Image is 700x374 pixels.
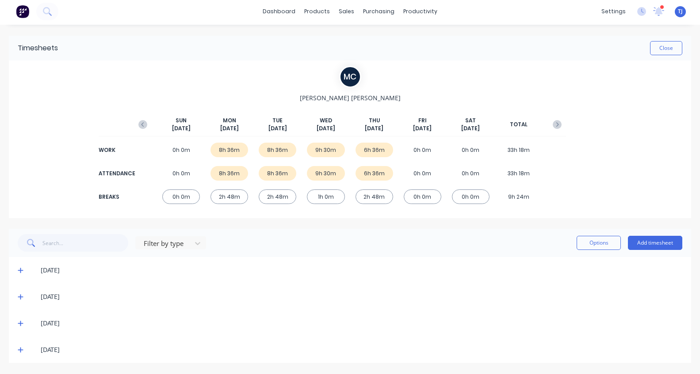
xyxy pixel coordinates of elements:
div: 1h 0m [307,189,344,204]
div: 0h 0m [452,166,490,181]
div: [DATE] [41,345,682,355]
span: [DATE] [461,125,480,132]
div: 8h 36m [210,143,248,157]
div: 9h 30m [307,143,344,157]
div: 0h 0m [452,189,490,204]
span: MON [223,117,236,125]
div: sales [334,5,359,18]
img: Factory [16,5,29,18]
a: dashboard [258,5,300,18]
span: WED [320,117,332,125]
div: 2h 48m [356,189,393,204]
button: Close [650,41,682,55]
div: 33h 18m [500,143,538,157]
div: M C [339,66,361,88]
div: productivity [399,5,442,18]
span: TJ [678,8,683,15]
span: [DATE] [172,125,191,132]
span: FRI [418,117,427,125]
div: settings [597,5,630,18]
div: [DATE] [41,292,682,302]
span: THU [369,117,380,125]
div: 0h 0m [452,143,490,157]
span: TUE [272,117,283,125]
div: 9h 30m [307,166,344,181]
div: ATTENDANCE [99,170,134,178]
span: TOTAL [510,121,528,128]
span: [DATE] [317,125,335,132]
div: purchasing [359,5,399,18]
span: SUN [176,117,187,125]
div: WORK [99,146,134,154]
div: BREAKS [99,193,134,201]
span: [PERSON_NAME] [PERSON_NAME] [300,93,401,102]
span: [DATE] [365,125,383,132]
div: 0h 0m [162,143,200,157]
button: Options [577,236,621,250]
div: 8h 36m [259,166,296,181]
div: 9h 24m [500,189,538,204]
span: [DATE] [268,125,287,132]
div: products [300,5,334,18]
div: 0h 0m [404,143,441,157]
div: 2h 48m [210,189,248,204]
input: Search... [42,234,129,252]
span: [DATE] [413,125,432,132]
button: Add timesheet [628,236,682,250]
div: 0h 0m [404,166,441,181]
div: 0h 0m [162,166,200,181]
span: [DATE] [220,125,239,132]
div: [DATE] [41,318,682,328]
div: 6h 36m [356,143,393,157]
div: 8h 36m [210,166,248,181]
span: SAT [465,117,476,125]
div: 2h 48m [259,189,296,204]
div: 0h 0m [404,189,441,204]
div: 33h 18m [500,166,538,181]
div: 6h 36m [356,166,393,181]
div: 0h 0m [162,189,200,204]
div: [DATE] [41,265,682,275]
div: 8h 36m [259,143,296,157]
div: Timesheets [18,43,58,53]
